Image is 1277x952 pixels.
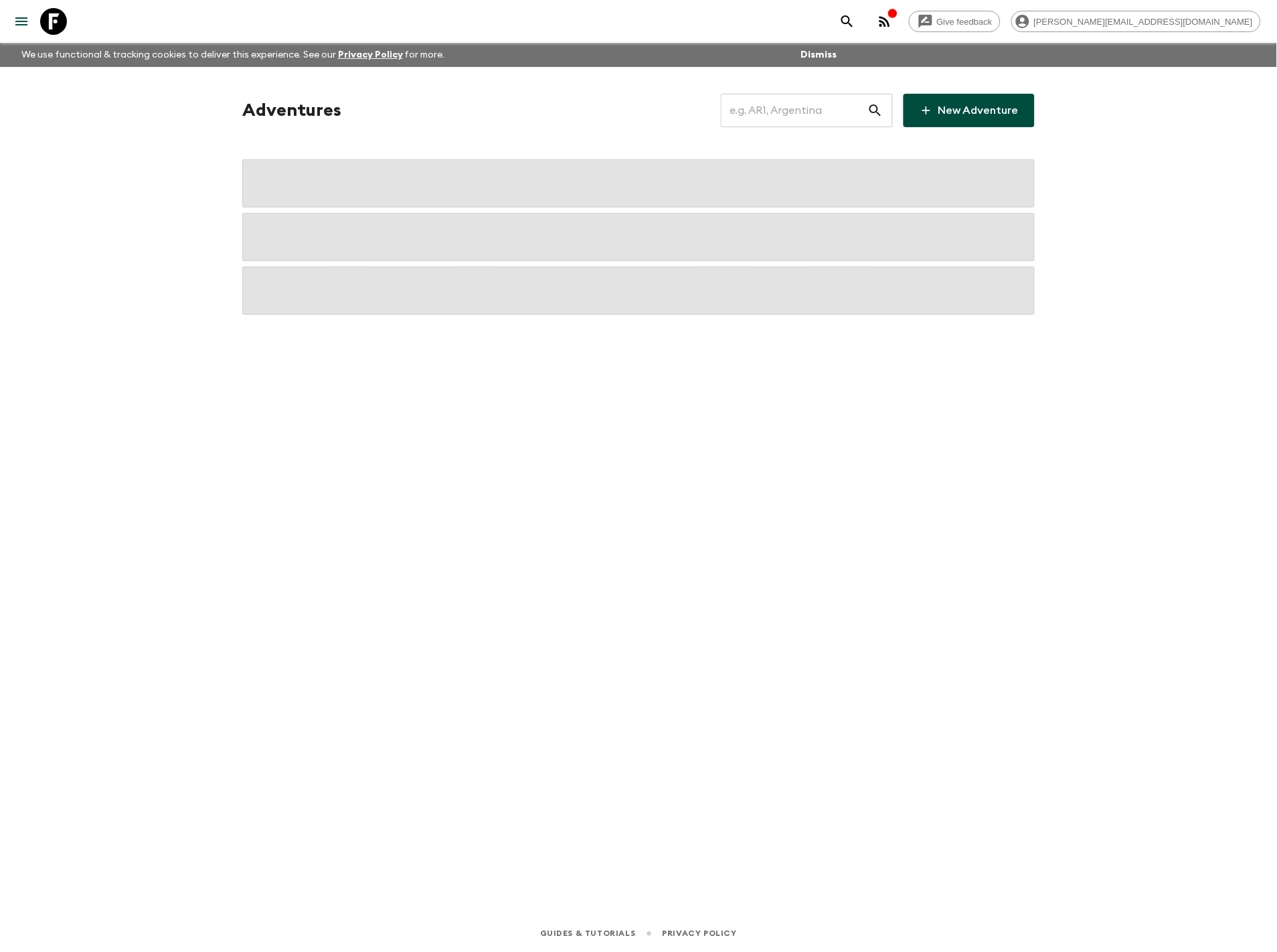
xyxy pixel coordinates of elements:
a: Guides & Tutorials [540,927,636,941]
h1: Adventures [242,97,341,124]
button: menu [8,8,35,35]
a: Give feedback [909,11,1001,32]
p: We use functional & tracking cookies to deliver this experience. See our for more. [16,43,450,67]
a: Privacy Policy [663,927,737,941]
button: search adventures [834,8,861,35]
span: [PERSON_NAME][EMAIL_ADDRESS][DOMAIN_NAME] [1027,17,1260,27]
a: New Adventure [904,94,1035,127]
div: [PERSON_NAME][EMAIL_ADDRESS][DOMAIN_NAME] [1011,11,1261,32]
input: e.g. AR1, Argentina [721,92,867,129]
button: Dismiss [798,46,841,64]
span: Give feedback [930,17,1000,27]
a: Privacy Policy [338,50,403,60]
